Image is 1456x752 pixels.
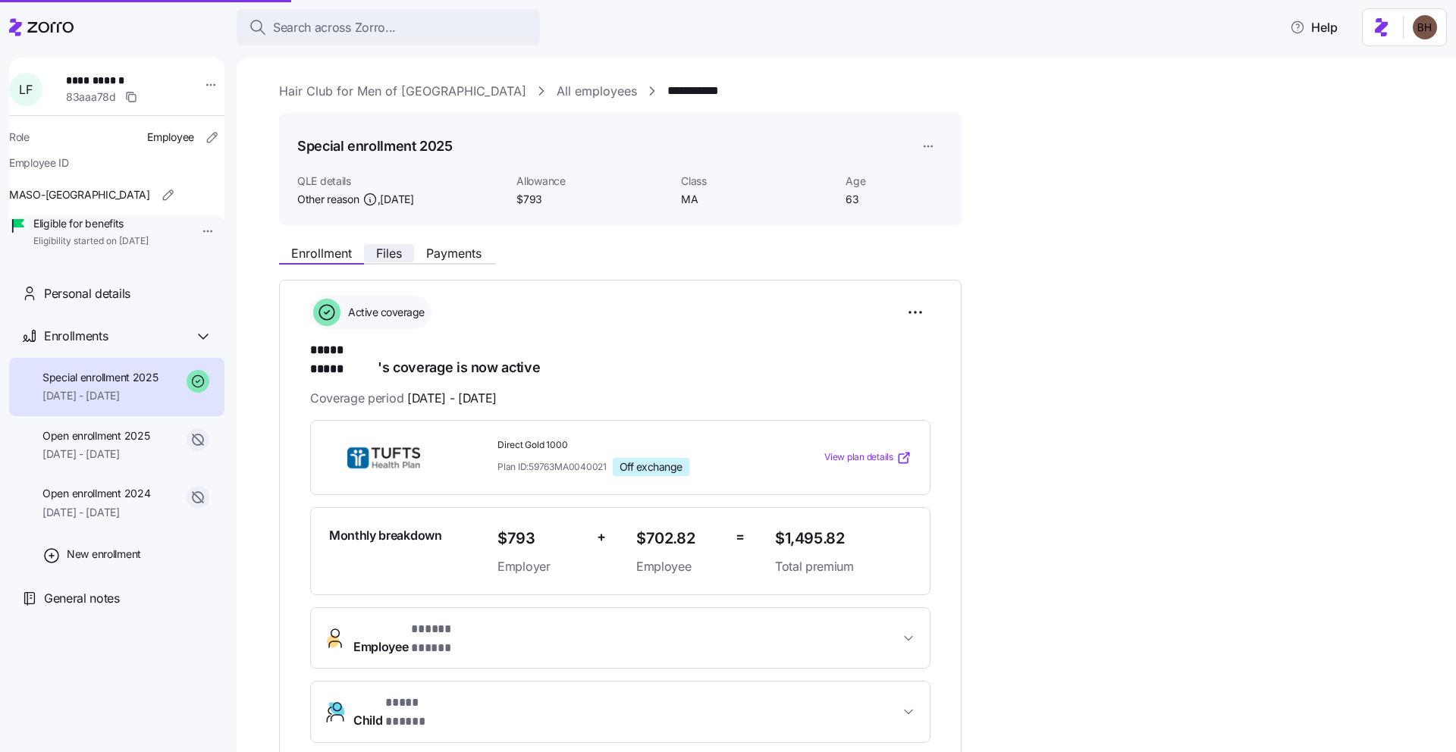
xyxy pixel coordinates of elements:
span: Enrollment [291,247,352,259]
span: New enrollment [67,547,141,562]
span: = [736,526,745,548]
span: Off exchange [620,460,682,474]
span: Files [376,247,402,259]
span: Employee [147,130,194,145]
span: Open enrollment 2025 [42,428,149,443]
span: Payments [426,247,482,259]
span: [DATE] - [DATE] [42,388,158,403]
span: Class [681,174,833,189]
span: General notes [44,589,120,608]
span: Role [9,130,30,145]
h1: 's coverage is now active [310,341,930,377]
span: MA [681,192,833,207]
span: Employee [353,620,486,656]
span: Help [1290,18,1338,36]
span: Special enrollment 2025 [42,370,158,385]
span: Age [846,174,943,189]
span: + [597,526,606,548]
span: Other reason , [297,192,414,207]
a: All employees [557,82,637,101]
span: $793 [516,192,669,207]
span: Monthly breakdown [329,526,442,545]
span: Child [353,694,455,730]
span: Plan ID: 59763MA0040021 [497,460,607,473]
img: c3c218ad70e66eeb89914ccc98a2927c [1413,15,1437,39]
span: [DATE] - [DATE] [42,505,150,520]
span: 63 [846,192,943,207]
span: Employee [636,557,723,576]
img: Tufts Health Plan [329,440,438,475]
span: [DATE] [380,192,413,207]
span: Eligibility started on [DATE] [33,235,149,248]
span: View plan details [824,450,893,465]
span: Allowance [516,174,669,189]
span: QLE details [297,174,504,189]
span: Direct Gold 1000 [497,439,763,452]
span: Open enrollment 2024 [42,486,150,501]
h1: Special enrollment 2025 [297,136,453,155]
span: Coverage period [310,389,497,408]
span: [DATE] - [DATE] [42,446,149,462]
span: $793 [497,526,585,551]
span: L F [19,83,32,96]
span: $1,495.82 [775,526,912,551]
span: Employer [497,557,585,576]
span: Personal details [44,284,130,303]
a: Hair Club for Men of [GEOGRAPHIC_DATA] [279,82,526,101]
button: Help [1278,12,1350,42]
span: Enrollments [44,327,108,346]
span: [DATE] - [DATE] [407,389,497,408]
a: View plan details [824,450,912,465]
span: Active coverage [344,305,425,320]
span: Eligible for benefits [33,216,149,231]
span: Total premium [775,557,912,576]
span: MASO-[GEOGRAPHIC_DATA] [9,187,150,202]
button: Search across Zorro... [237,9,540,45]
span: 83aaa78d [66,89,116,105]
span: Employee ID [9,155,69,171]
span: $702.82 [636,526,723,551]
span: Search across Zorro... [273,18,396,37]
